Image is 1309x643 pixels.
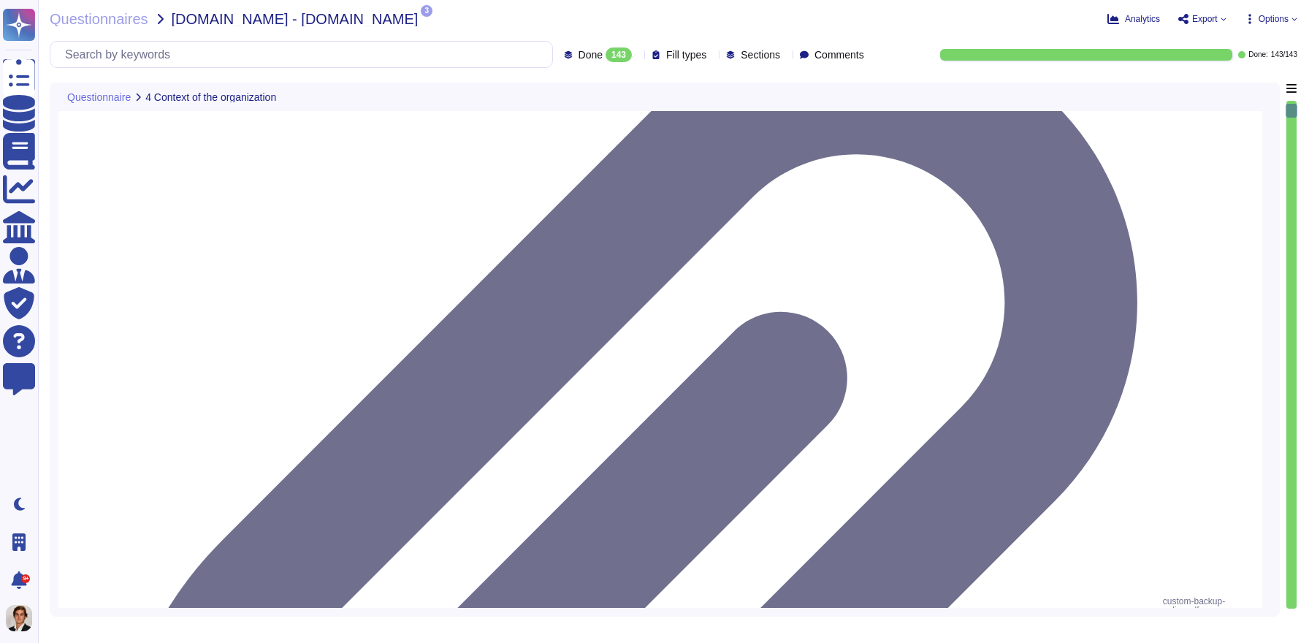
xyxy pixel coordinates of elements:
span: Questionnaires [50,12,148,26]
span: Done [579,50,603,60]
span: 3 [421,5,432,17]
button: Analytics [1107,13,1160,25]
div: 9+ [21,574,30,583]
span: custom-backup-policy.pdf [1163,594,1253,617]
span: Analytics [1125,15,1160,23]
span: Done: [1248,51,1268,58]
span: Sections [741,50,780,60]
span: 4 Context of the organization [145,92,276,102]
div: 143 [606,47,632,62]
img: user [6,605,32,631]
button: user [3,602,42,634]
span: Fill types [666,50,706,60]
span: 143 / 143 [1271,51,1297,58]
span: Comments [814,50,864,60]
span: Questionnaire [67,92,131,102]
span: Options [1259,15,1289,23]
input: Search by keywords [58,42,552,67]
span: Export [1192,15,1218,23]
span: [DOMAIN_NAME] - [DOMAIN_NAME] [172,12,419,26]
